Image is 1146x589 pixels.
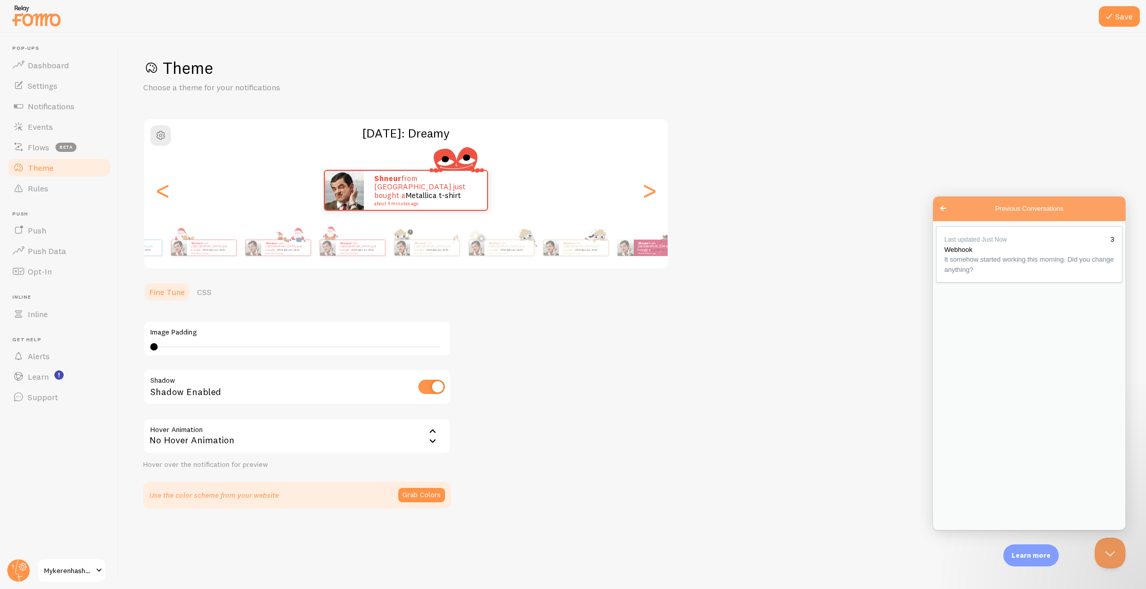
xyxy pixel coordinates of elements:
small: about 4 minutes ago [116,252,157,254]
p: Learn more [1012,551,1051,560]
div: No Hover Animation [143,418,451,454]
img: Fomo [617,240,634,256]
span: Pop-ups [12,45,112,52]
img: Fomo [320,240,335,256]
strong: Shneur [374,173,401,183]
a: Rules [6,178,112,199]
span: Alerts [28,351,50,361]
strong: Shneur [340,241,351,245]
label: Image Padding [150,328,444,337]
span: Settings [28,81,57,91]
span: Get Help [12,337,112,343]
small: about 4 minutes ago [638,252,678,254]
button: Grab Colors [398,488,445,502]
span: Learn [28,371,49,382]
span: Inline [12,294,112,301]
a: Metallica t-shirt [129,248,151,252]
iframe: Help Scout Beacon - Live Chat, Contact Form, and Knowledge Base [933,197,1125,530]
div: Hover over the notification for preview [143,460,451,469]
p: from [GEOGRAPHIC_DATA] just bought a [374,174,477,206]
a: Metallica t-shirt [405,190,461,200]
a: Notifications [6,96,112,116]
strong: Shneur [638,241,649,245]
span: Webhook [11,49,40,57]
span: Mykerenhashana [44,564,93,577]
div: Previous slide [157,153,169,227]
small: about 4 minutes ago [489,252,529,254]
a: Metallica t-shirt [575,248,597,252]
img: Fomo [469,240,484,256]
div: 3 [178,38,181,48]
a: Last updated Just Now3WebhookIt somehow started working this morning. Did you change anything? [3,30,189,86]
img: Fomo [325,171,364,210]
iframe: Help Scout Beacon - Close [1095,538,1125,568]
div: Next slide [643,153,655,227]
span: Notifications [28,101,74,111]
img: Fomo [394,240,410,256]
a: Metallica t-shirt [426,248,449,252]
span: Push Data [28,246,66,256]
a: Alerts [6,346,112,366]
strong: Shneur [414,241,425,245]
a: Flows beta [6,137,112,158]
span: Rules [28,183,48,193]
span: beta [55,143,76,152]
p: from [GEOGRAPHIC_DATA] just bought a [489,241,530,254]
a: Push [6,220,112,241]
small: about 4 minutes ago [563,252,603,254]
h2: [DATE]: Dreamy [144,125,668,141]
section: Previous Conversations [3,30,189,88]
small: about 4 minutes ago [414,252,454,254]
a: Metallica t-shirt [352,248,374,252]
img: Fomo [543,240,558,256]
a: Inline [6,304,112,324]
a: Settings [6,75,112,96]
span: Dashboard [28,60,69,70]
p: Use the color scheme from your website [149,490,279,500]
a: Push Data [6,241,112,261]
img: fomo-relay-logo-orange.svg [11,3,62,29]
a: CSS [191,282,218,302]
p: from [GEOGRAPHIC_DATA] just bought a [638,241,679,254]
div: Shadow Enabled [143,369,451,406]
small: about 4 minutes ago [191,252,231,254]
a: Mykerenhashana [37,558,106,583]
span: Opt-In [28,266,52,277]
p: from [GEOGRAPHIC_DATA] just bought a [191,241,232,254]
a: Learn [6,366,112,387]
span: It somehow started working this morning. Did you change anything? [11,59,181,77]
span: Previous Conversations [62,7,130,17]
h1: Theme [143,57,1121,78]
p: from [GEOGRAPHIC_DATA] just bought a [116,241,158,254]
strong: Shneur [191,241,202,245]
span: Theme [28,163,53,173]
span: Push [28,225,46,235]
span: Inline [28,309,48,319]
svg: <p>Watch New Feature Tutorials!</p> [54,370,64,380]
a: Opt-In [6,261,112,282]
span: Flows [28,142,49,152]
a: Metallica t-shirt [501,248,523,252]
small: about 4 minutes ago [340,252,380,254]
strong: Shneur [489,241,499,245]
span: Push [12,211,112,218]
span: Events [28,122,53,132]
span: Go back [4,6,16,18]
a: Theme [6,158,112,178]
a: Metallica t-shirt [203,248,225,252]
strong: Shneur [265,241,276,245]
p: from [GEOGRAPHIC_DATA] just bought a [414,241,455,254]
strong: Shneur [563,241,574,245]
a: Events [6,116,112,137]
a: Support [6,387,112,407]
a: Metallica t-shirt [278,248,300,252]
p: from [GEOGRAPHIC_DATA] just bought a [563,241,604,254]
small: about 4 minutes ago [265,252,305,254]
div: Learn more [1003,544,1059,566]
span: Last updated Just Now [11,40,74,47]
span: Support [28,392,58,402]
small: about 4 minutes ago [374,201,474,206]
a: Dashboard [6,55,112,75]
p: Choose a theme for your notifications [143,82,390,93]
p: from [GEOGRAPHIC_DATA] just bought a [340,241,381,254]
